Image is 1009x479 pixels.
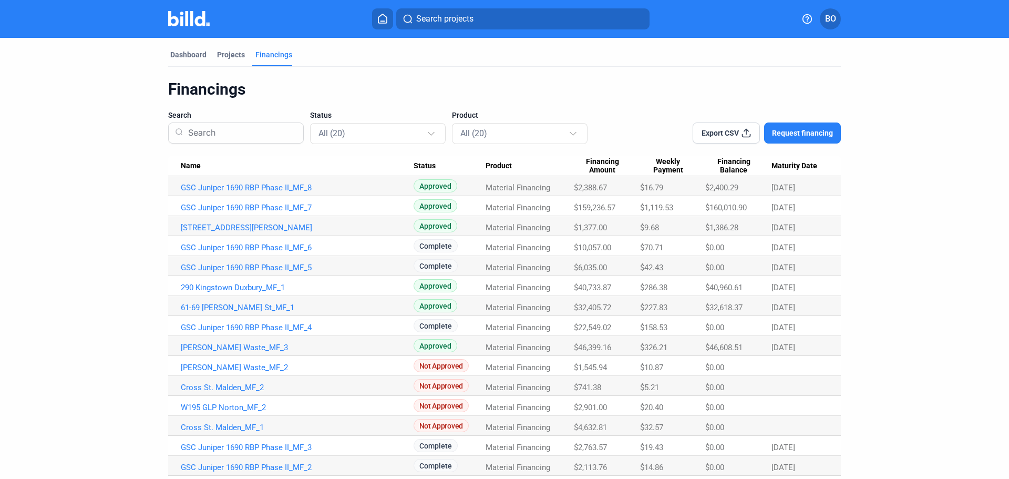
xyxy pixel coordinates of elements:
span: [DATE] [771,303,795,312]
span: $158.53 [640,323,667,332]
span: Approved [414,219,457,232]
span: Financing Amount [574,157,631,175]
span: [DATE] [771,263,795,272]
span: $10,057.00 [574,243,611,252]
button: BO [820,8,841,29]
span: $0.00 [705,323,724,332]
span: $0.00 [705,443,724,452]
div: Financing Balance [705,157,771,175]
span: Status [310,110,332,120]
span: Material Financing [486,263,550,272]
span: Maturity Date [771,161,817,171]
span: $2,763.57 [574,443,607,452]
span: $2,400.29 [705,183,738,192]
span: Material Financing [486,463,550,472]
span: $2,113.76 [574,463,607,472]
span: Financing Balance [705,157,762,175]
img: Billd Company Logo [168,11,210,26]
span: Not Approved [414,379,469,392]
div: Status [414,161,486,171]
span: $2,388.67 [574,183,607,192]
span: $32,405.72 [574,303,611,312]
span: $40,733.87 [574,283,611,292]
span: $16.79 [640,183,663,192]
a: 290 Kingstown Duxbury_MF_1 [181,283,414,292]
span: $9.68 [640,223,659,232]
span: [DATE] [771,223,795,232]
span: Complete [414,439,458,452]
a: GSC Juniper 1690 RBP Phase II_MF_7 [181,203,414,212]
span: $22,549.02 [574,323,611,332]
span: Search projects [416,13,473,25]
span: Status [414,161,436,171]
span: Approved [414,199,457,212]
span: Material Financing [486,423,550,432]
span: $6,035.00 [574,263,607,272]
span: Approved [414,179,457,192]
span: Not Approved [414,359,469,372]
span: Request financing [772,128,833,138]
span: [DATE] [771,203,795,212]
span: Complete [414,239,458,252]
span: [DATE] [771,323,795,332]
span: $286.38 [640,283,667,292]
span: $1,119.53 [640,203,673,212]
span: $4,632.81 [574,423,607,432]
span: Material Financing [486,363,550,372]
span: Material Financing [486,403,550,412]
span: Approved [414,299,457,312]
span: $70.71 [640,243,663,252]
div: Weekly Payment [640,157,705,175]
span: $10.87 [640,363,663,372]
span: Complete [414,319,458,332]
span: Complete [414,259,458,272]
span: $159,236.57 [574,203,615,212]
span: $5.21 [640,383,659,392]
span: $1,545.94 [574,363,607,372]
span: $46,399.16 [574,343,611,352]
a: GSC Juniper 1690 RBP Phase II_MF_3 [181,443,414,452]
span: Not Approved [414,399,469,412]
span: Material Financing [486,183,550,192]
span: Material Financing [486,283,550,292]
span: $0.00 [705,463,724,472]
span: $19.43 [640,443,663,452]
span: [DATE] [771,243,795,252]
a: [STREET_ADDRESS][PERSON_NAME] [181,223,414,232]
a: 61-69 [PERSON_NAME] St_MF_1 [181,303,414,312]
input: Search [184,119,297,147]
span: $40,960.61 [705,283,743,292]
div: Name [181,161,414,171]
div: Dashboard [170,49,207,60]
span: Not Approved [414,419,469,432]
mat-select-trigger: All (20) [318,128,345,138]
span: $1,386.28 [705,223,738,232]
span: Material Financing [486,323,550,332]
span: Material Financing [486,383,550,392]
span: [DATE] [771,463,795,472]
div: Product [486,161,574,171]
div: Maturity Date [771,161,828,171]
a: [PERSON_NAME] Waste_MF_2 [181,363,414,372]
span: $42.43 [640,263,663,272]
a: W195 GLP Norton_MF_2 [181,403,414,412]
span: Material Financing [486,243,550,252]
a: GSC Juniper 1690 RBP Phase II_MF_6 [181,243,414,252]
span: Export CSV [702,128,739,138]
span: [DATE] [771,183,795,192]
button: Request financing [764,123,841,144]
button: Export CSV [693,123,760,144]
a: Cross St. Malden_MF_1 [181,423,414,432]
span: Approved [414,339,457,352]
a: [PERSON_NAME] Waste_MF_3 [181,343,414,352]
span: $32,618.37 [705,303,743,312]
span: $0.00 [705,263,724,272]
button: Search projects [396,8,650,29]
span: $14.86 [640,463,663,472]
span: Complete [414,459,458,472]
span: $741.38 [574,383,601,392]
span: $0.00 [705,383,724,392]
span: $2,901.00 [574,403,607,412]
span: Material Financing [486,223,550,232]
mat-select-trigger: All (20) [460,128,487,138]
